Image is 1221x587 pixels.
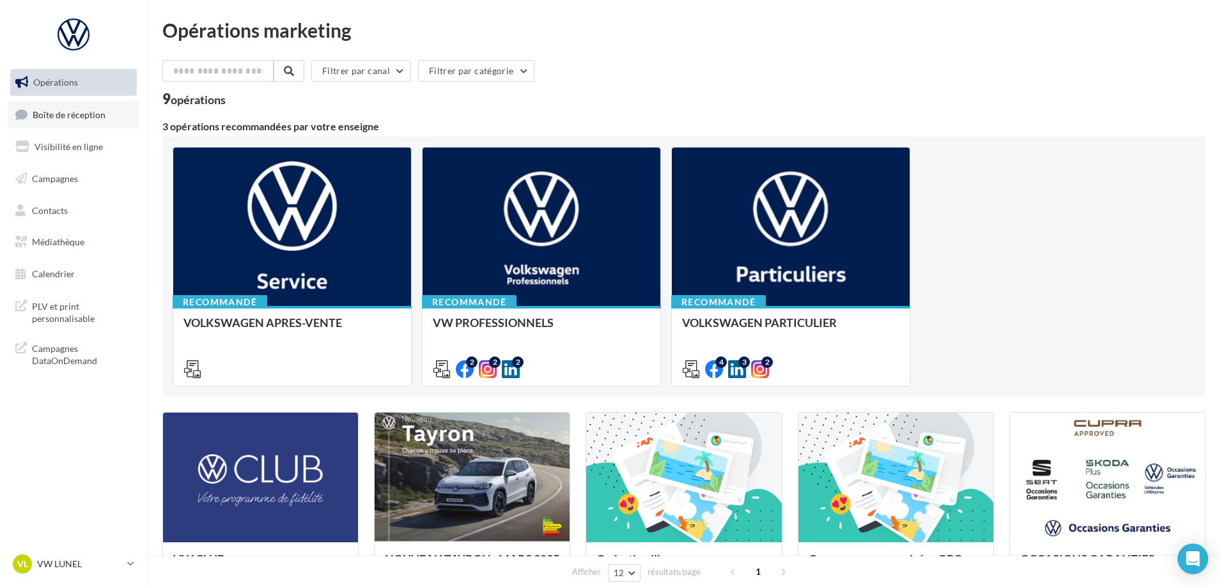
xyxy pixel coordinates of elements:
span: Boîte de réception [33,109,105,119]
div: 2 [761,356,773,368]
div: Recommandé [422,295,517,309]
div: Opérations marketing [162,20,1206,40]
a: Visibilité en ligne [8,133,139,160]
div: Recommandé [671,295,766,309]
span: 1 [748,561,768,582]
p: VW LUNEL [37,558,122,570]
div: 3 [738,356,750,368]
span: Contacts [32,204,68,215]
div: 2 [512,356,524,368]
span: 12 [614,568,625,578]
span: PLV et print personnalisable [32,298,132,325]
button: Filtrer par canal [311,60,411,82]
a: Boîte de réception [8,101,139,128]
div: Recommandé [173,295,267,309]
span: Afficher [572,566,601,578]
a: Médiathèque [8,229,139,255]
span: VL [17,558,28,570]
a: Campagnes DataOnDemand [8,335,139,372]
a: VL VW LUNEL [10,552,137,576]
button: 12 [608,564,641,582]
a: PLV et print personnalisable [8,293,139,330]
div: 4 [715,356,727,368]
a: Calendrier [8,261,139,287]
div: 9 [162,92,226,106]
span: résultats/page [648,566,701,578]
span: Médiathèque [32,236,84,247]
div: 2 [489,356,501,368]
div: 3 opérations recommandées par votre enseigne [162,121,1206,132]
div: 2 [466,356,478,368]
a: Contacts [8,197,139,224]
span: VW CLUB [173,552,225,566]
span: Calendrier [32,268,75,279]
span: Campagnes [32,173,78,184]
span: Visibilité en ligne [35,141,103,152]
span: OCCASIONS GARANTIES [1020,552,1155,566]
a: Opérations [8,69,139,96]
div: opérations [171,94,226,105]
button: Filtrer par catégorie [418,60,534,82]
a: Campagnes [8,165,139,192]
span: VOLKSWAGEN PARTICULIER [682,316,837,330]
span: Opérations [33,77,78,88]
span: Campagnes sponsorisées OPO [809,552,963,566]
span: Opération libre [596,552,674,566]
span: VOLKSWAGEN APRES-VENTE [183,316,342,330]
span: Campagnes DataOnDemand [32,340,132,367]
div: Open Intercom Messenger [1178,544,1208,574]
span: VW PROFESSIONNELS [433,316,554,330]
